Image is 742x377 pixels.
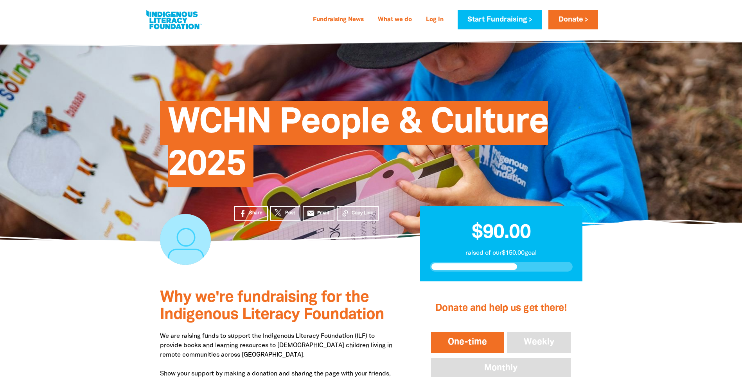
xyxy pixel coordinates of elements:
[429,330,505,355] button: One-time
[472,224,531,242] span: $90.00
[337,206,379,221] button: Copy Link
[307,209,315,217] i: email
[303,206,335,221] a: emailEmail
[168,107,548,187] span: WCHN People & Culture 2025
[548,10,598,29] a: Donate
[429,293,572,324] h2: Donate and help us get there!
[249,210,262,217] span: Share
[285,210,295,217] span: Post
[505,330,573,355] button: Weekly
[373,14,417,26] a: What we do
[270,206,300,221] a: Post
[308,14,368,26] a: Fundraising News
[317,210,329,217] span: Email
[430,248,573,258] p: raised of our $150.00 goal
[458,10,542,29] a: Start Fundraising
[352,210,373,217] span: Copy Link
[234,206,268,221] a: Share
[160,290,384,322] span: Why we're fundraising for the Indigenous Literacy Foundation
[421,14,448,26] a: Log In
